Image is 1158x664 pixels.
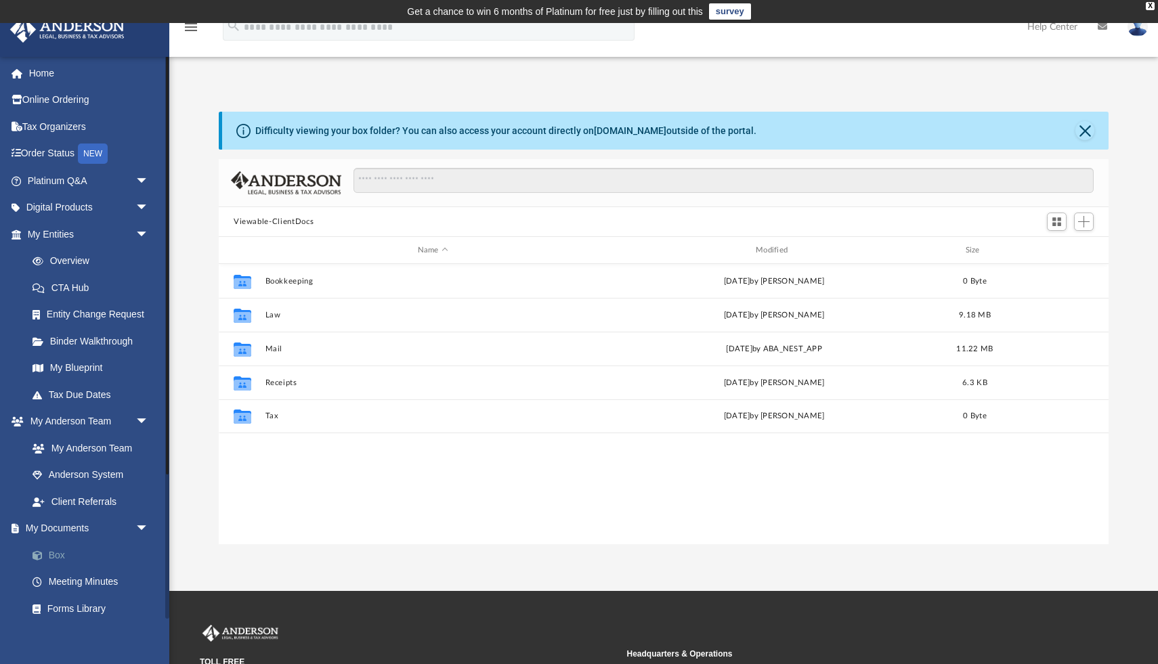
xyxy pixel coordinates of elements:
div: NEW [78,143,108,164]
div: [DATE] by [PERSON_NAME] [607,275,942,288]
span: 0 Byte [963,278,987,285]
div: id [1008,244,1102,257]
span: arrow_drop_down [135,221,163,248]
a: Online Ordering [9,87,169,114]
button: Add [1074,213,1094,231]
button: Law [265,311,601,319]
i: menu [183,19,199,35]
a: Anderson System [19,462,163,489]
a: My Anderson Team [19,435,156,462]
button: Switch to Grid View [1047,213,1067,231]
a: [DOMAIN_NAME] [594,125,666,136]
span: 11.22 MB [956,345,993,353]
span: 0 Byte [963,412,987,420]
div: [DATE] by ABA_NEST_APP [607,343,942,355]
i: search [226,18,241,33]
a: Box [19,541,169,569]
div: grid [219,264,1109,545]
div: [DATE] by [PERSON_NAME] [607,309,942,322]
span: arrow_drop_down [135,167,163,195]
div: Get a chance to win 6 months of Platinum for free just by filling out this [407,3,703,20]
small: Headquarters & Operations [627,648,1045,660]
a: My Blueprint [19,355,163,382]
span: arrow_drop_down [135,194,163,222]
a: Client Referrals [19,488,163,515]
span: arrow_drop_down [135,408,163,436]
button: Receipts [265,378,601,387]
a: Tax Due Dates [19,381,169,408]
div: id [225,244,259,257]
a: menu [183,26,199,35]
a: My Entitiesarrow_drop_down [9,221,169,248]
a: Forms Library [19,595,163,622]
a: Meeting Minutes [19,569,169,596]
button: Viewable-ClientDocs [234,216,314,228]
a: Digital Productsarrow_drop_down [9,194,169,221]
a: Entity Change Request [19,301,169,328]
a: My Documentsarrow_drop_down [9,515,169,542]
input: Search files and folders [353,168,1094,194]
a: Order StatusNEW [9,140,169,168]
a: CTA Hub [19,274,169,301]
div: [DATE] by [PERSON_NAME] [607,410,942,422]
a: Overview [19,248,169,275]
div: Name [265,244,601,257]
img: User Pic [1128,17,1148,37]
div: Modified [606,244,942,257]
a: Binder Walkthrough [19,328,169,355]
button: Tax [265,412,601,420]
a: survey [709,3,751,20]
button: Mail [265,345,601,353]
div: [DATE] by [PERSON_NAME] [607,377,942,389]
span: arrow_drop_down [135,515,163,543]
div: Size [948,244,1002,257]
img: Anderson Advisors Platinum Portal [6,16,129,43]
div: close [1146,2,1155,10]
a: Tax Organizers [9,113,169,140]
img: Anderson Advisors Platinum Portal [200,625,281,642]
a: Platinum Q&Aarrow_drop_down [9,167,169,194]
span: 9.18 MB [959,311,991,319]
a: Home [9,60,169,87]
button: Close [1075,121,1094,140]
button: Bookkeeping [265,277,601,286]
div: Difficulty viewing your box folder? You can also access your account directly on outside of the p... [255,124,756,138]
a: My Anderson Teamarrow_drop_down [9,408,163,435]
span: 6.3 KB [962,379,987,386]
